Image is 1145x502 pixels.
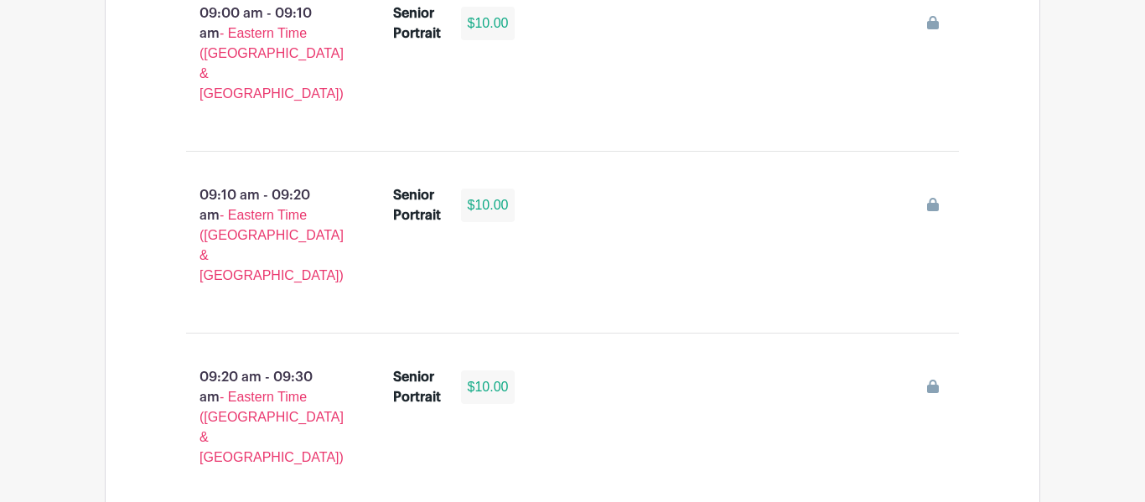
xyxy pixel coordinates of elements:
[199,208,344,282] span: - Eastern Time ([GEOGRAPHIC_DATA] & [GEOGRAPHIC_DATA])
[461,370,516,404] div: $10.00
[159,179,366,292] p: 09:10 am - 09:20 am
[461,189,516,222] div: $10.00
[393,3,441,44] div: Senior Portrait
[199,390,344,464] span: - Eastern Time ([GEOGRAPHIC_DATA] & [GEOGRAPHIC_DATA])
[393,367,441,407] div: Senior Portrait
[199,26,344,101] span: - Eastern Time ([GEOGRAPHIC_DATA] & [GEOGRAPHIC_DATA])
[159,360,366,474] p: 09:20 am - 09:30 am
[393,185,441,225] div: Senior Portrait
[461,7,516,40] div: $10.00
